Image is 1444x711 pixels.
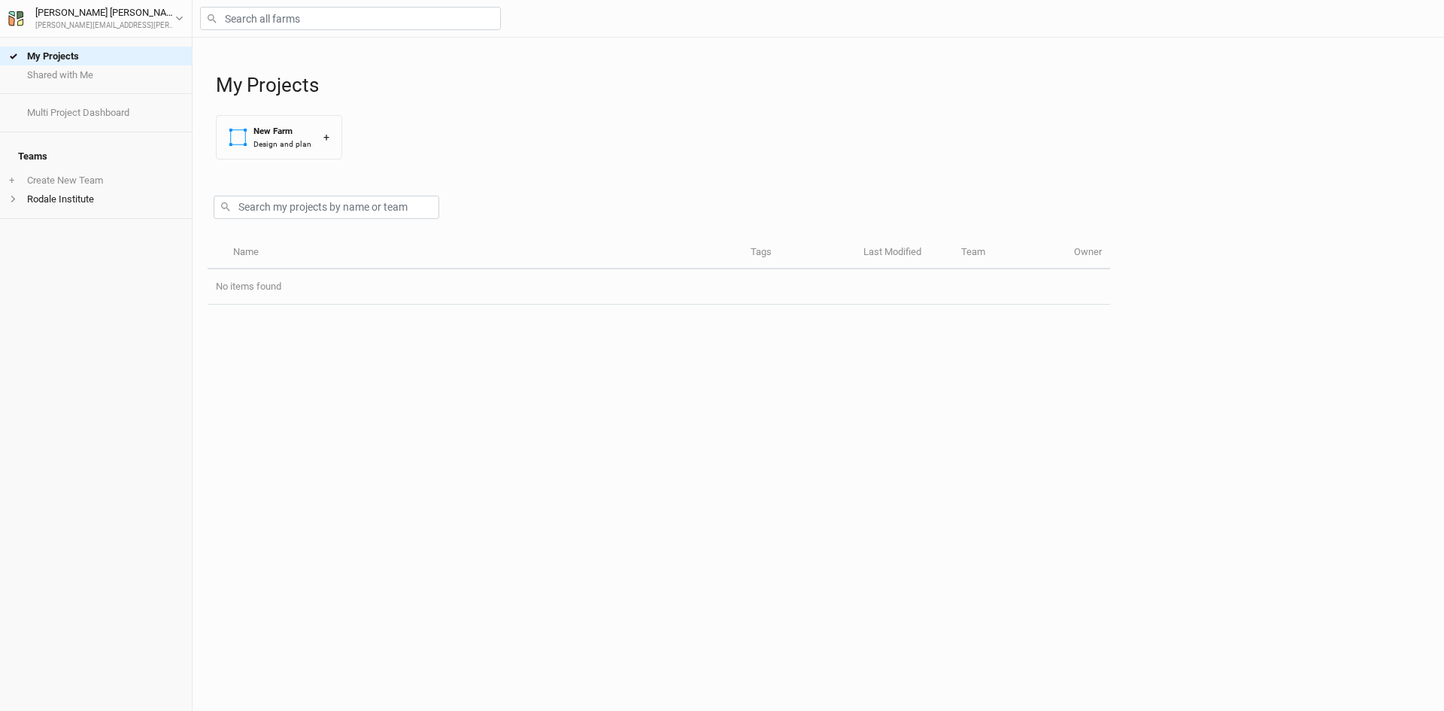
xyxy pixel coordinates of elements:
h4: Teams [9,141,183,172]
input: Search my projects by name or team [214,196,439,219]
button: [PERSON_NAME] [PERSON_NAME][PERSON_NAME][EMAIL_ADDRESS][PERSON_NAME][DOMAIN_NAME] [8,5,184,32]
h1: My Projects [216,74,1429,97]
div: [PERSON_NAME][EMAIL_ADDRESS][PERSON_NAME][DOMAIN_NAME] [35,20,175,32]
div: New Farm [253,125,311,138]
div: [PERSON_NAME] [PERSON_NAME] [35,5,175,20]
span: + [9,175,14,187]
div: Design and plan [253,138,311,150]
th: Tags [742,237,855,269]
button: New FarmDesign and plan+ [216,115,342,160]
td: No items found [208,269,1110,305]
div: + [323,129,329,145]
th: Owner [1066,237,1110,269]
th: Last Modified [855,237,953,269]
input: Search all farms [200,7,501,30]
th: Name [224,237,742,269]
th: Team [953,237,1066,269]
